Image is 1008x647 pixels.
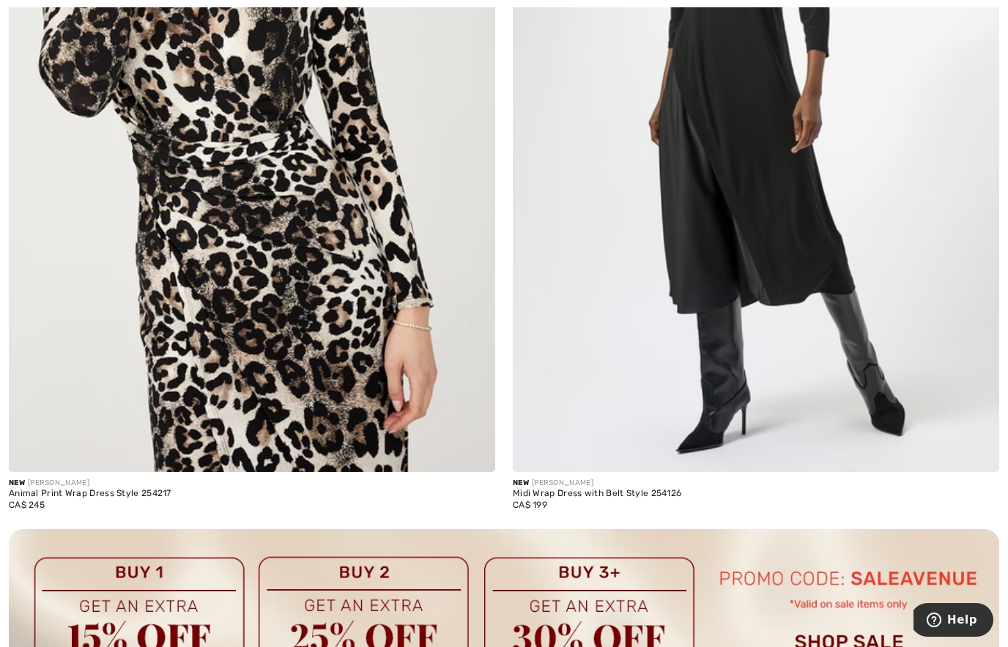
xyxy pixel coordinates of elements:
[9,500,45,510] span: CA$ 245
[9,489,171,499] div: Animal Print Wrap Dress Style 254217
[513,489,681,499] div: Midi Wrap Dress with Belt Style 254126
[9,478,171,489] div: [PERSON_NAME]
[9,478,25,487] span: New
[513,478,681,489] div: [PERSON_NAME]
[513,500,547,510] span: CA$ 199
[513,478,529,487] span: New
[913,603,993,640] iframe: Opens a widget where you can find more information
